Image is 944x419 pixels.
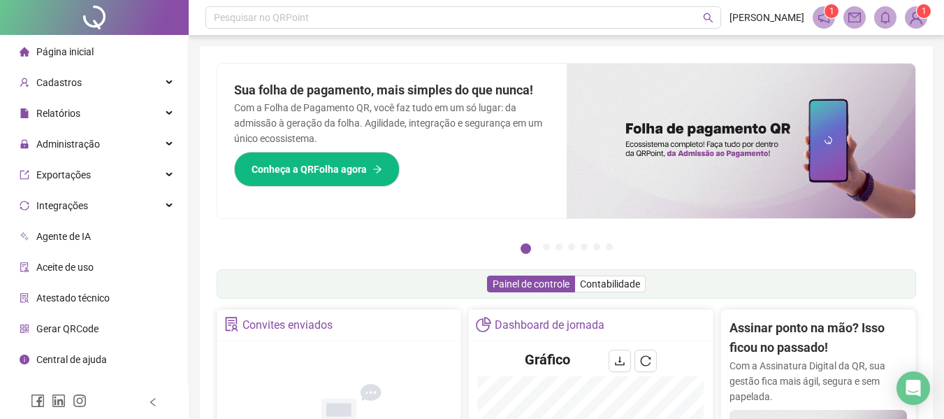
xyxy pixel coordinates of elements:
span: Central de ajuda [36,354,107,365]
span: Aceite de uso [36,262,94,273]
span: Clube QR - Beneficios [36,385,128,396]
span: info-circle [20,355,29,364]
span: home [20,47,29,57]
span: mail [848,11,861,24]
span: arrow-right [372,164,382,174]
sup: 1 [825,4,838,18]
button: 7 [606,243,613,250]
sup: Atualize o seu contato no menu Meus Dados [917,4,931,18]
span: Agente de IA [36,231,91,242]
span: left [148,397,158,407]
h4: Gráfico [525,350,570,369]
img: banner%2F8d14a306-6205-4263-8e5b-06e9a85ad873.png [567,64,916,218]
span: audit [20,262,29,272]
span: Gerar QRCode [36,323,99,334]
span: search [703,13,713,23]
span: Conheça a QRFolha agora [252,162,367,177]
button: 4 [568,243,575,250]
span: linkedin [52,394,66,408]
button: 5 [581,243,588,250]
h2: Assinar ponto na mão? Isso ficou no passado! [729,318,907,358]
button: 2 [543,243,550,250]
span: solution [224,317,239,332]
span: download [614,355,625,367]
span: Administração [36,139,100,150]
span: [PERSON_NAME] [729,10,804,25]
span: Página inicial [36,46,94,57]
button: Conheça a QRFolha agora [234,152,400,187]
span: sync [20,201,29,211]
p: Com a Folha de Pagamento QR, você faz tudo em um só lugar: da admissão à geração da folha. Agilid... [234,100,550,146]
span: export [20,170,29,180]
span: instagram [73,394,87,408]
p: Com a Assinatura Digital da QR, sua gestão fica mais ágil, segura e sem papelada. [729,358,907,404]
span: notification [818,11,830,24]
span: user-add [20,78,29,87]
div: Open Intercom Messenger [896,371,930,405]
img: 89309 [906,7,927,28]
span: qrcode [20,324,29,334]
span: file [20,108,29,118]
span: 1 [922,6,927,16]
div: Dashboard de jornada [495,313,604,337]
span: Painel de controle [493,278,569,290]
span: Atestado técnico [36,292,110,304]
div: Convites enviados [242,313,333,337]
span: Exportações [36,169,91,180]
button: 6 [593,243,600,250]
button: 3 [555,243,562,250]
span: reload [640,355,651,367]
span: lock [20,139,29,149]
span: Relatórios [36,108,80,119]
span: solution [20,293,29,303]
span: Cadastros [36,77,82,88]
h2: Sua folha de pagamento, mais simples do que nunca! [234,80,550,100]
span: bell [879,11,892,24]
span: pie-chart [476,317,491,332]
span: 1 [829,6,834,16]
span: Contabilidade [580,278,640,290]
button: 1 [521,243,531,254]
span: facebook [31,394,45,408]
span: Integrações [36,200,88,211]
